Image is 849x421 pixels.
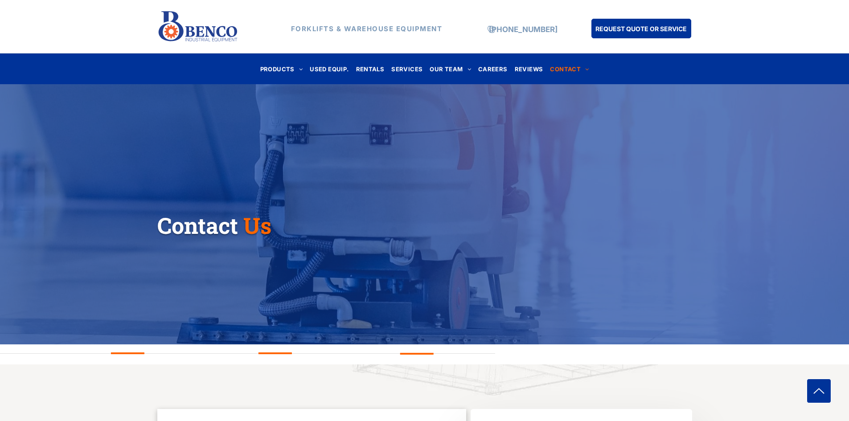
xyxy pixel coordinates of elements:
[595,20,687,37] span: REQUEST QUOTE OR SERVICE
[511,63,547,75] a: REVIEWS
[257,63,307,75] a: PRODUCTS
[353,63,388,75] a: RENTALS
[475,63,511,75] a: CAREERS
[388,63,426,75] a: SERVICES
[243,211,271,240] span: Us
[426,63,475,75] a: OUR TEAM
[546,63,592,75] a: CONTACT
[291,25,443,33] strong: FORKLIFTS & WAREHOUSE EQUIPMENT
[157,211,238,240] span: Contact
[306,63,352,75] a: USED EQUIP.
[489,25,558,34] a: [PHONE_NUMBER]
[591,19,691,38] a: REQUEST QUOTE OR SERVICE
